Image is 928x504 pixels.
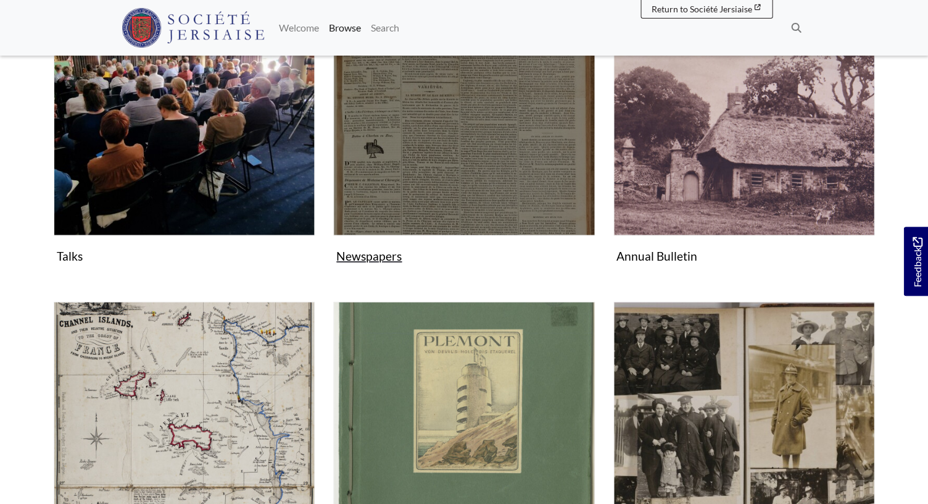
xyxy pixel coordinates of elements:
[274,15,324,40] a: Welcome
[324,15,366,40] a: Browse
[651,4,752,14] span: Return to Société Jersiaise
[366,15,404,40] a: Search
[909,237,924,287] span: Feedback
[903,227,928,296] a: Would you like to provide feedback?
[122,8,264,48] img: Société Jersiaise
[122,5,264,51] a: Société Jersiaise logo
